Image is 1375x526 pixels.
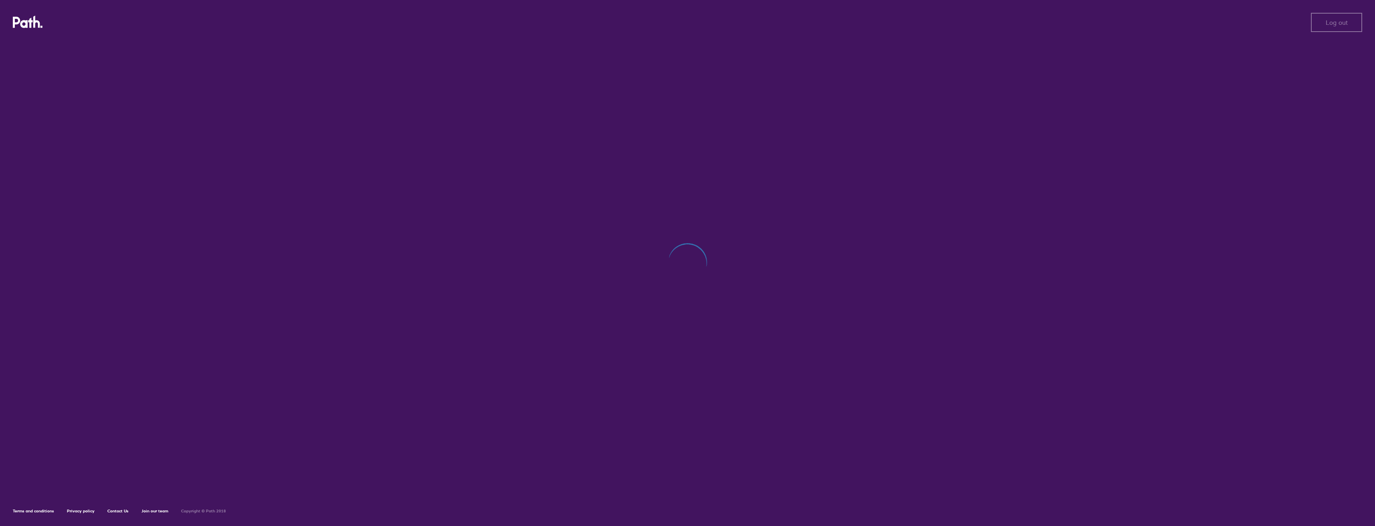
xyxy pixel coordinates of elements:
[141,508,168,514] a: Join our team
[181,509,226,514] h6: Copyright © Path 2018
[67,508,95,514] a: Privacy policy
[1311,13,1362,32] button: Log out
[1326,19,1348,26] span: Log out
[13,508,54,514] a: Terms and conditions
[107,508,129,514] a: Contact Us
